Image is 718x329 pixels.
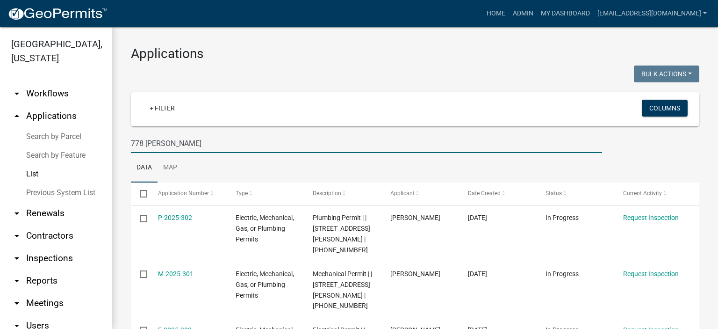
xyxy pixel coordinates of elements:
i: arrow_drop_down [11,253,22,264]
a: Home [483,5,509,22]
span: Date Created [468,190,501,197]
i: arrow_drop_down [11,275,22,286]
datatable-header-cell: Application Number [149,183,226,205]
a: + Filter [142,100,182,117]
i: arrow_drop_down [11,298,22,309]
span: 06/25/2025 [468,214,487,221]
span: Electric, Mechanical, Gas, or Plumbing Permits [236,214,294,243]
span: Description [313,190,341,197]
a: My Dashboard [537,5,594,22]
a: Admin [509,5,537,22]
a: Request Inspection [623,214,679,221]
datatable-header-cell: Date Created [459,183,537,205]
a: Request Inspection [623,270,679,278]
datatable-header-cell: Select [131,183,149,205]
button: Columns [642,100,688,117]
datatable-header-cell: Status [537,183,614,205]
button: Bulk Actions [634,66,699,82]
i: arrow_drop_down [11,230,22,241]
span: Electric, Mechanical, Gas, or Plumbing Permits [236,270,294,299]
span: Applicant [390,190,415,197]
input: Search for applications [131,134,602,153]
span: Status [546,190,562,197]
datatable-header-cell: Description [304,183,381,205]
a: M-2025-301 [158,270,194,278]
span: 06/25/2025 [468,270,487,278]
span: Mechanical Permit | | 778 BROCK RD | 018-00-00-035 [313,270,372,309]
span: Type [236,190,248,197]
datatable-header-cell: Type [226,183,304,205]
span: In Progress [546,214,579,221]
datatable-header-cell: Current Activity [614,183,692,205]
i: arrow_drop_down [11,88,22,99]
span: In Progress [546,270,579,278]
span: Derrick Lowry [390,270,440,278]
a: Data [131,153,158,183]
span: Application Number [158,190,209,197]
span: Plumbing Permit | | 778 BROCK RD | 018-00-00-035 [313,214,370,253]
h3: Applications [131,46,699,62]
a: P-2025-302 [158,214,192,221]
span: Derrick Lowry [390,214,440,221]
a: Map [158,153,183,183]
span: Current Activity [623,190,662,197]
i: arrow_drop_down [11,208,22,219]
a: [EMAIL_ADDRESS][DOMAIN_NAME] [594,5,711,22]
datatable-header-cell: Applicant [381,183,459,205]
i: arrow_drop_up [11,110,22,122]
